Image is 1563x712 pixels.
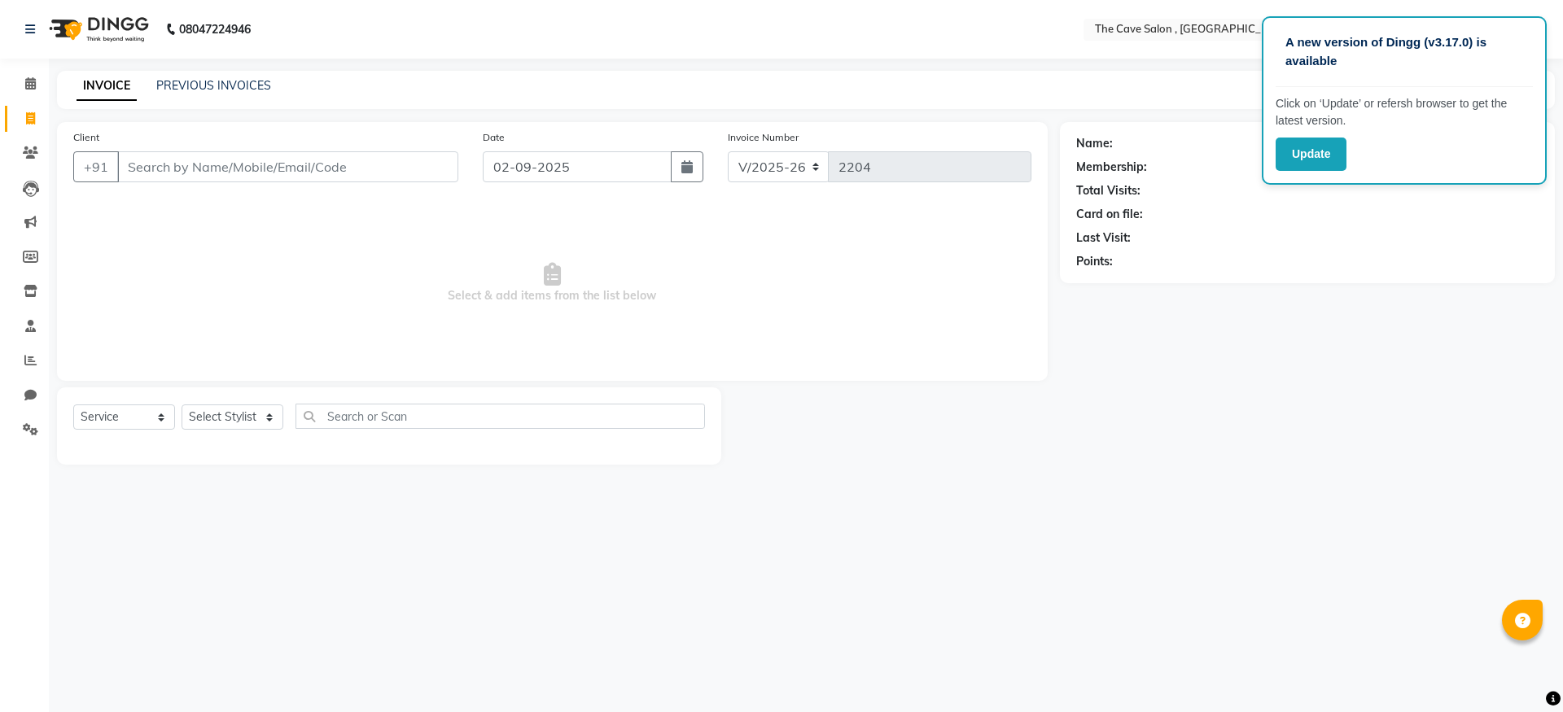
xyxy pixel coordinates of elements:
[1076,206,1143,223] div: Card on file:
[1076,253,1113,270] div: Points:
[73,130,99,145] label: Client
[117,151,458,182] input: Search by Name/Mobile/Email/Code
[296,404,705,429] input: Search or Scan
[73,202,1031,365] span: Select & add items from the list below
[73,151,119,182] button: +91
[42,7,153,52] img: logo
[1276,95,1533,129] p: Click on ‘Update’ or refersh browser to get the latest version.
[1076,159,1147,176] div: Membership:
[728,130,799,145] label: Invoice Number
[1276,138,1346,171] button: Update
[1076,182,1141,199] div: Total Visits:
[1076,229,1131,247] div: Last Visit:
[1285,33,1523,70] p: A new version of Dingg (v3.17.0) is available
[483,130,505,145] label: Date
[156,78,271,93] a: PREVIOUS INVOICES
[1076,135,1113,152] div: Name:
[77,72,137,101] a: INVOICE
[179,7,251,52] b: 08047224946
